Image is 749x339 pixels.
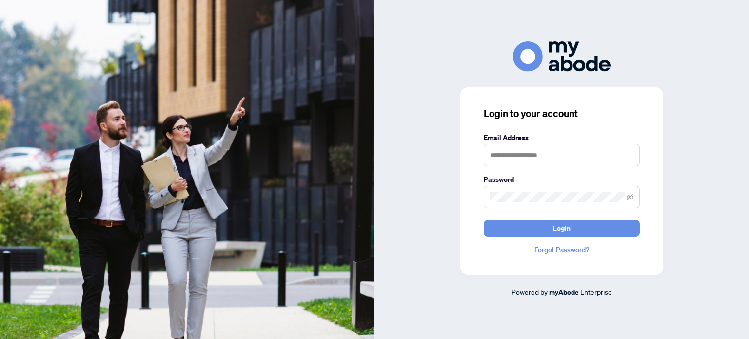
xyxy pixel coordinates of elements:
[580,287,612,296] span: Enterprise
[553,220,571,236] span: Login
[484,174,640,185] label: Password
[484,220,640,237] button: Login
[484,244,640,255] a: Forgot Password?
[512,287,548,296] span: Powered by
[627,194,633,200] span: eye-invisible
[513,41,611,71] img: ma-logo
[549,287,579,298] a: myAbode
[484,132,640,143] label: Email Address
[484,107,640,120] h3: Login to your account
